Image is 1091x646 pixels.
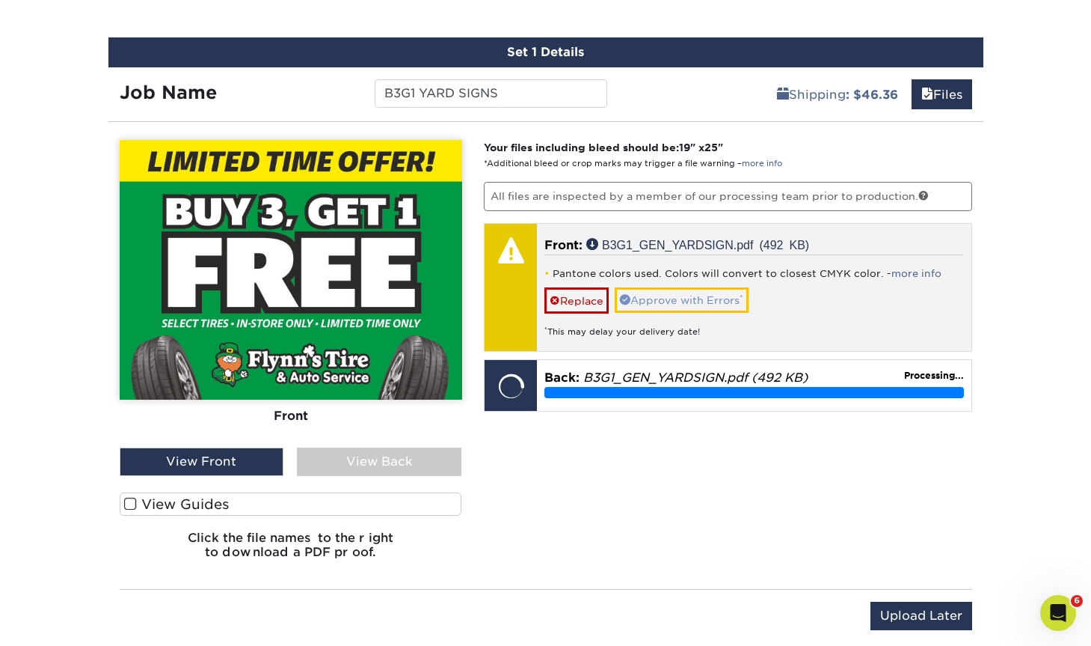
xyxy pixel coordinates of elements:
a: Replace [544,287,609,314]
div: Set 1 Details [108,37,983,67]
div: This may delay your delivery date! [544,314,964,338]
a: more info [891,268,941,279]
a: B3G1_GEN_YARDSIGN.pdf (492 KB) [586,238,809,250]
strong: Your files including bleed should be: " x " [484,141,723,153]
span: shipping [777,88,789,102]
label: View Guides [120,493,462,516]
a: more info [742,159,782,168]
span: files [921,88,933,102]
h6: Click the file names to the right to download a PDF proof. [120,531,462,571]
a: Approve with Errors* [615,287,749,313]
input: Upload Later [870,602,972,630]
p: All files are inspected by a member of our processing team prior to production. [484,182,972,210]
a: Shipping: $46.36 [767,79,908,109]
span: 25 [704,141,718,153]
em: B3G1_GEN_YARDSIGN.pdf (492 KB) [583,371,808,385]
a: Files [912,79,972,109]
li: Pantone colors used. Colors will convert to closest CMYK color. - [544,267,964,280]
div: Front [120,400,462,433]
b: : $46.36 [846,88,898,102]
span: Front: [544,238,583,252]
div: View Back [297,448,461,476]
span: 6 [1071,595,1083,607]
span: Back: [544,371,580,385]
small: *Additional bleed or crop marks may trigger a file warning – [484,159,782,168]
input: Enter a job name [375,79,607,108]
div: View Front [120,448,284,476]
iframe: Intercom live chat [1040,595,1076,631]
span: 19 [679,141,690,153]
strong: Job Name [120,82,217,103]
